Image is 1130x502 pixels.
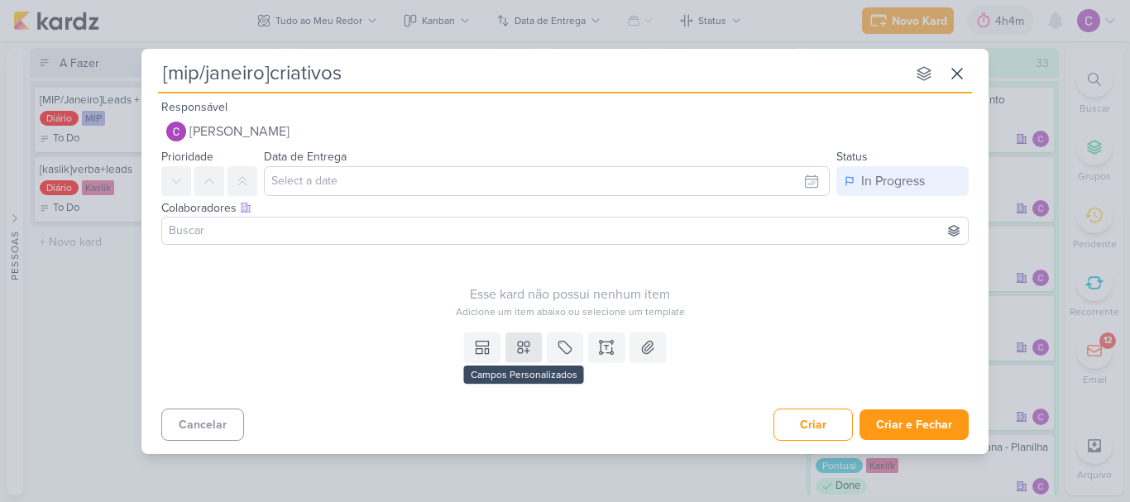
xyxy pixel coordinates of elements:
[161,199,969,217] div: Colaboradores
[161,409,244,441] button: Cancelar
[161,117,969,146] button: [PERSON_NAME]
[264,166,830,196] input: Select a date
[773,409,853,441] button: Criar
[161,304,979,319] div: Adicione um item abaixo ou selecione um template
[161,150,213,164] label: Prioridade
[836,150,868,164] label: Status
[189,122,290,141] span: [PERSON_NAME]
[464,366,584,384] div: Campos Personalizados
[861,171,925,191] div: In Progress
[859,409,969,440] button: Criar e Fechar
[166,122,186,141] img: Carlos Lima
[165,221,965,241] input: Buscar
[158,59,906,88] input: Kard Sem Título
[161,100,227,114] label: Responsável
[264,150,347,164] label: Data de Entrega
[836,166,969,196] button: In Progress
[161,284,979,304] div: Esse kard não possui nenhum item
